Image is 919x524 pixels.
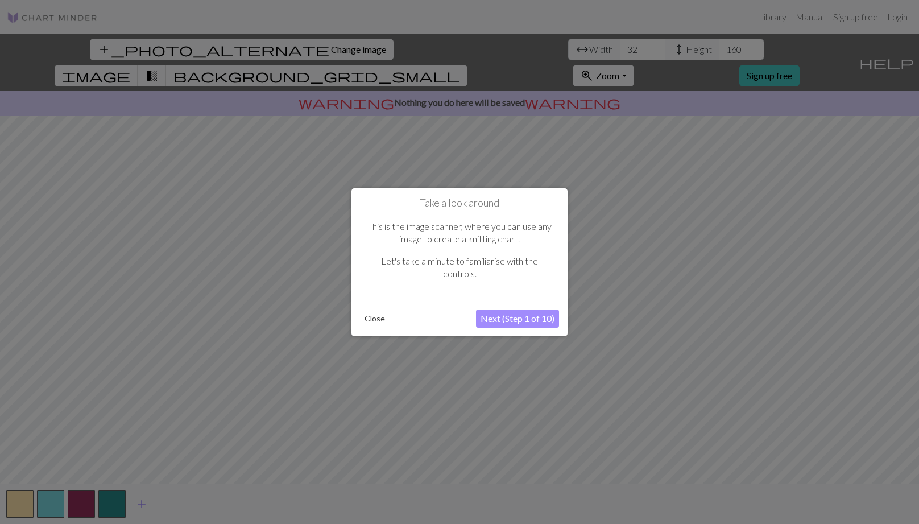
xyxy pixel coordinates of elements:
[476,310,559,328] button: Next (Step 1 of 10)
[351,188,568,336] div: Take a look around
[366,220,553,246] p: This is the image scanner, where you can use any image to create a knitting chart.
[360,310,390,327] button: Close
[360,196,559,209] h1: Take a look around
[366,255,553,280] p: Let's take a minute to familiarise with the controls.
